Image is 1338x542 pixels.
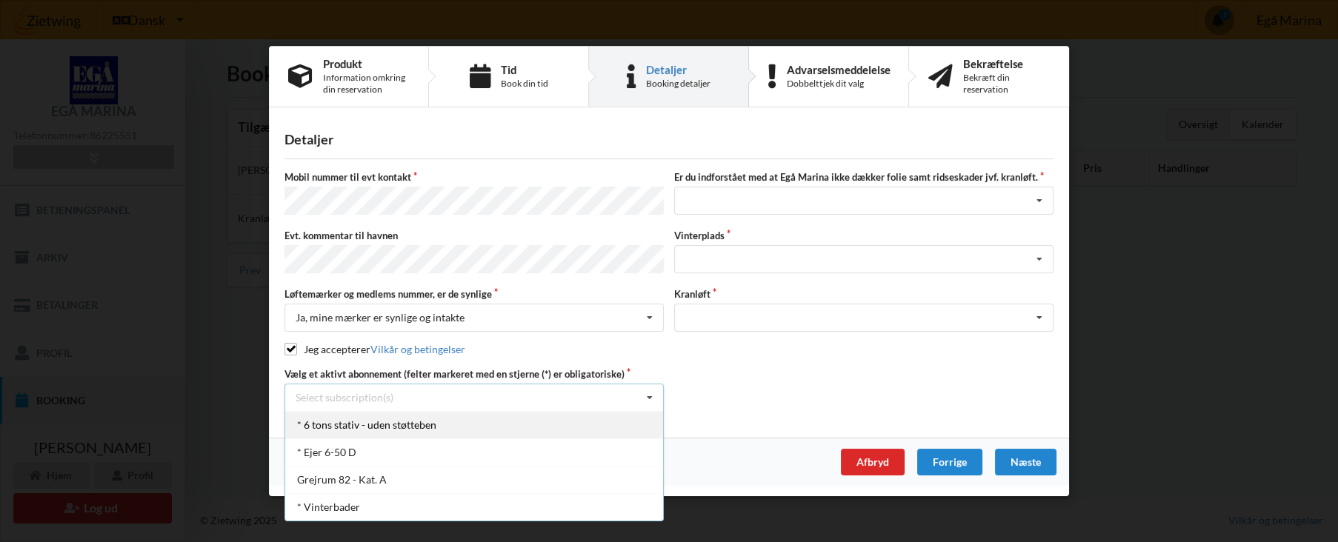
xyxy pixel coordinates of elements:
div: Information omkring din reservation [323,72,409,96]
div: Bekræftelse [963,58,1050,70]
div: Advarselsmeddelelse [787,64,891,76]
div: * 6 tons stativ - uden støtteben [285,411,663,438]
label: Kranløft [674,287,1054,301]
div: Detaljer [284,131,1054,148]
label: Jeg accepterer [284,343,465,355]
div: Bekræft din reservation [963,72,1050,96]
div: Select subscription(s) [296,391,393,404]
label: Løftemærker og medlems nummer, er de synlige [284,287,664,301]
div: Grejrum 82 - Kat. A [285,466,663,493]
label: Er du indforstået med at Egå Marina ikke dækker folie samt ridseskader jvf. kranløft. [674,170,1054,184]
div: * Vinterbader [285,493,663,521]
div: Afbryd [841,449,905,475]
div: Næste [995,449,1056,475]
label: Vinterplads [674,229,1054,242]
div: Detaljer [646,64,710,76]
div: Booking detaljer [646,78,710,90]
div: Ja, mine mærker er synlige og intakte [296,312,465,323]
div: Dobbelttjek dit valg [787,78,891,90]
label: Evt. kommentar til havnen [284,229,664,242]
div: Forrige [917,449,982,475]
div: Produkt [323,58,409,70]
label: Vælg et aktivt abonnement (felter markeret med en stjerne (*) er obligatoriske) [284,367,664,381]
label: Mobil nummer til evt kontakt [284,170,664,184]
div: Tid [501,64,548,76]
a: Vilkår og betingelser [370,343,465,355]
div: * Ejer 6-50 D [285,438,663,466]
div: Book din tid [501,78,548,90]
